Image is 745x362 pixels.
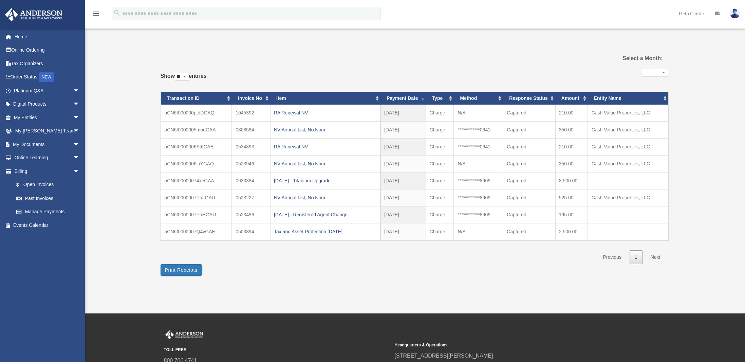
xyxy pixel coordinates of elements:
th: Invoice No: activate to sort column ascending [232,92,270,105]
a: Billingarrow_drop_down [5,164,90,178]
label: Show entries [161,71,207,88]
td: Captured [503,223,555,240]
a: $Open Invoices [10,178,90,192]
th: Item: activate to sort column ascending [270,92,380,105]
td: Charge [426,206,454,223]
td: aCN6f0000007Q4vGAE [161,223,232,240]
td: 210.00 [555,138,588,155]
div: [DATE] - Registered Agent Change [274,210,377,219]
a: Platinum Q&Aarrow_drop_down [5,84,90,97]
div: NV Annual List, No Nom [274,159,377,168]
td: [DATE] [380,172,426,189]
td: Charge [426,223,454,240]
span: arrow_drop_down [73,124,87,138]
td: 195.00 [555,206,588,223]
a: Online Ordering [5,43,90,57]
a: Order StatusNEW [5,70,90,84]
td: N/A [454,223,503,240]
span: arrow_drop_down [73,151,87,165]
td: aCN6f0000006St6GAE [161,138,232,155]
small: TOLL FREE [164,346,390,354]
th: Method: activate to sort column ascending [454,92,503,105]
td: 0523486 [232,206,270,223]
div: NV Annual List, No Nom [274,125,377,134]
a: Previous [598,250,626,264]
a: Past Invoices [10,192,87,205]
td: 0523227 [232,189,270,206]
td: Captured [503,138,555,155]
td: N/A [454,155,503,172]
a: My Documentsarrow_drop_down [5,138,90,151]
td: 525.00 [555,189,588,206]
td: N/A [454,105,503,121]
a: Home [5,30,90,43]
td: Charge [426,138,454,155]
td: aCN6f000000ptdDGAQ [161,105,232,121]
td: [DATE] [380,223,426,240]
td: Cash Value Properties, LLC [588,121,668,138]
a: Manage Payments [10,205,90,219]
span: arrow_drop_down [73,111,87,125]
small: Headquarters & Operations [395,342,621,349]
td: 210.00 [555,105,588,121]
td: [DATE] [380,138,426,155]
td: 0534893 [232,138,270,155]
a: Events Calendar [5,218,90,232]
td: Captured [503,105,555,121]
a: My [PERSON_NAME] Teamarrow_drop_down [5,124,90,138]
a: menu [92,12,100,18]
td: Cash Value Properties, LLC [588,105,668,121]
a: Digital Productsarrow_drop_down [5,97,90,111]
td: 0808584 [232,121,270,138]
td: Captured [503,189,555,206]
td: aCN6f0000007PaHGAU [161,206,232,223]
img: User Pic [730,8,740,18]
td: Cash Value Properties, LLC [588,189,668,206]
div: RA Renewal NV [274,108,377,117]
td: 350.00 [555,155,588,172]
span: arrow_drop_down [73,138,87,151]
a: My Entitiesarrow_drop_down [5,111,90,124]
th: Payment Date: activate to sort column ascending [380,92,426,105]
i: menu [92,10,100,18]
td: Charge [426,121,454,138]
img: Anderson Advisors Platinum Portal [164,330,205,339]
td: Charge [426,155,454,172]
td: [DATE] [380,155,426,172]
span: $ [20,181,23,189]
td: 350.00 [555,121,588,138]
div: NEW [39,72,54,82]
div: [DATE] - Titanium Upgrade [274,176,377,185]
td: aCN6f0000005moqGAA [161,121,232,138]
td: [DATE] [380,121,426,138]
td: 8,500.00 [555,172,588,189]
span: arrow_drop_down [73,97,87,111]
select: Showentries [175,73,189,81]
img: Anderson Advisors Platinum Portal [3,8,64,21]
th: Response Status: activate to sort column ascending [503,92,555,105]
div: RA Renewal NV [274,142,377,151]
td: aCN6f0000006iuYGAQ [161,155,232,172]
td: Charge [426,172,454,189]
td: aCN6f00000074xeGAA [161,172,232,189]
a: 1 [630,250,642,264]
td: Captured [503,155,555,172]
td: 2,500.00 [555,223,588,240]
td: aCN6f0000007PaLGAU [161,189,232,206]
td: Captured [503,172,555,189]
th: Transaction ID: activate to sort column ascending [161,92,232,105]
th: Amount: activate to sort column ascending [555,92,588,105]
button: Print Receipts [161,264,202,276]
div: Tax and Asset Protection [DATE] [274,227,377,236]
a: Next [646,250,666,264]
span: arrow_drop_down [73,84,87,98]
div: NV Annual List, No Nom [274,193,377,202]
i: search [113,9,121,17]
td: Captured [503,206,555,223]
td: [DATE] [380,206,426,223]
a: Online Learningarrow_drop_down [5,151,90,165]
td: Charge [426,105,454,121]
td: 1045392 [232,105,270,121]
td: Captured [503,121,555,138]
td: [DATE] [380,189,426,206]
